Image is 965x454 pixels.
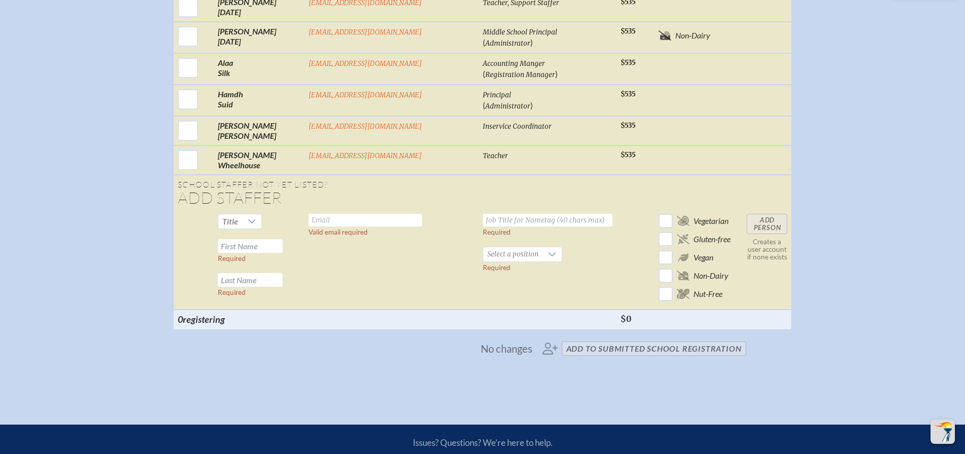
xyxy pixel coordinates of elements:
[675,30,710,41] span: Non-Dairy
[174,310,305,329] th: 0
[483,100,485,110] span: (
[485,39,530,48] span: Administrator
[214,145,304,175] td: [PERSON_NAME] Wheelhouse
[693,252,713,262] span: Vegan
[308,91,422,99] a: [EMAIL_ADDRESS][DOMAIN_NAME]
[483,247,543,261] span: Select a position
[621,58,636,67] span: $535
[218,239,283,253] input: First Name
[218,273,283,287] input: Last Name
[530,100,533,110] span: )
[483,228,511,236] label: Required
[214,116,304,145] td: [PERSON_NAME] [PERSON_NAME]
[483,263,511,272] label: Required
[931,420,955,444] button: Scroll Top
[308,59,422,68] a: [EMAIL_ADDRESS][DOMAIN_NAME]
[483,152,508,160] span: Teacher
[485,70,555,79] span: Registration Manager
[183,314,225,325] span: registering
[304,437,661,448] p: Issues? Questions? We’re here to help.
[308,228,368,236] label: Valid email required
[483,59,545,68] span: Accounting Manger
[621,121,636,130] span: $535
[214,53,304,85] td: Alaa Silk
[308,122,422,131] a: [EMAIL_ADDRESS][DOMAIN_NAME]
[483,214,612,226] input: Job Title for Nametag (40 chars max)
[483,37,485,47] span: (
[747,238,787,261] p: Creates a user account if none exists
[308,28,422,36] a: [EMAIL_ADDRESS][DOMAIN_NAME]
[530,37,533,47] span: )
[483,122,552,131] span: Inservice Coordinator
[214,85,304,116] td: Hamdh Suid
[555,69,558,79] span: )
[693,289,722,299] span: Nut-Free
[481,343,532,354] span: No changes
[483,69,485,79] span: (
[693,216,728,226] span: Vegetarian
[693,234,730,244] span: Gluten-free
[693,271,728,281] span: Non-Dairy
[218,214,242,229] span: Title
[218,254,246,262] label: Required
[621,150,636,159] span: $535
[308,152,422,160] a: [EMAIL_ADDRESS][DOMAIN_NAME]
[933,422,953,442] img: To the top
[616,310,654,329] th: $0
[218,288,246,296] label: Required
[483,28,557,36] span: Middle School Principal
[222,216,238,226] span: Title
[214,22,304,53] td: [PERSON_NAME] [DATE]
[621,90,636,98] span: $535
[621,27,636,35] span: $535
[308,214,422,226] input: Email
[485,102,530,110] span: Administrator
[483,91,511,99] span: Principal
